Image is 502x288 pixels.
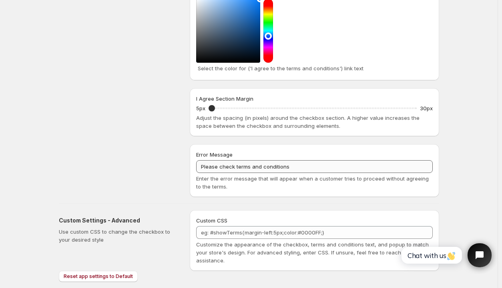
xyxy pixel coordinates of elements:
span: Custom CSS [196,217,227,224]
span: Reset app settings to Default [64,273,133,280]
p: 30px [420,104,433,112]
span: Error Message [196,151,233,158]
span: Enter the error message that will appear when a customer tries to proceed without agreeing to the... [196,175,429,190]
p: 5px [196,104,205,112]
span: I Agree Section Margin [196,95,253,102]
p: Use custom CSS to change the checkbox to your desired style [59,228,177,244]
span: Customize the appearance of the checkbox, terms and conditions text, and popup to match your stor... [196,241,429,264]
iframe: Tidio Chat [393,236,498,274]
button: Reset app settings to Default [59,271,138,282]
h2: Custom Settings - Advanced [59,216,177,224]
p: Select the color for ('I agree to the terms and conditions') link text [198,64,431,72]
span: Adjust the spacing (in pixels) around the checkbox section. A higher value increases the space be... [196,115,420,129]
